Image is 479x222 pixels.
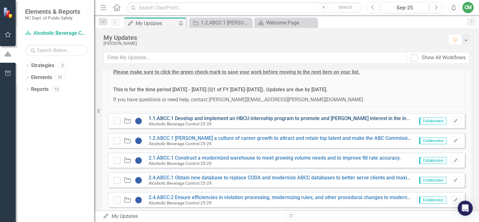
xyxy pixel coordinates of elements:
[462,2,474,13] button: CM
[25,30,88,37] a: Alcoholic Beverage Control 25-29
[329,3,361,12] button: Search
[419,157,446,164] span: Collaborator
[103,34,442,41] div: My Updates
[52,87,62,92] div: 12
[25,45,88,56] input: Search Below...
[57,63,67,68] div: 2
[136,19,177,27] div: My Updates
[339,5,352,10] span: Search
[149,155,401,161] a: 2.1.ABCC.1 Construct a modernized warehouse to meet growing volume needs and to improve fill rate...
[135,177,142,184] img: No Information
[149,175,446,181] a: 2.4.ABCC.1 Obtain new database to replace CODA and modernize ABCC databases to better serve clien...
[256,19,315,27] a: Welcome Page
[419,137,446,144] span: Collaborator
[113,96,460,103] p: If you have questions or need help, contact [PERSON_NAME][EMAIL_ADDRESS][PERSON_NAME][DOMAIN_NAME]
[3,7,14,18] img: ClearPoint Strategy
[419,118,446,124] span: Collaborator
[25,8,80,15] span: Elements & Reports
[149,135,473,141] a: 1.2.ABCC.1 [PERSON_NAME] a culture of career growth to attract and retain top talent and make the...
[135,137,142,145] img: No Information
[149,200,212,205] small: Alcoholic Beverage Control 25-29
[113,87,328,92] strong: This is for the time period [DATE] - [DATE] (Q1 of FY [DATE]-[DATE]). Updates are due by [DATE].
[25,15,80,20] small: NC Dept. of Public Safety
[149,141,212,146] small: Alcoholic Beverage Control 25-29
[103,213,282,220] div: My Updates
[422,54,466,61] div: Show All Workflows
[383,4,426,12] div: Sep-25
[266,19,315,27] div: Welcome Page
[191,19,250,27] a: 1.2.ABCC.1 [PERSON_NAME] a culture of career growth to attract and retain top talent and make the...
[149,121,212,126] small: Alcoholic Beverage Control 25-29
[149,115,421,121] a: 1.1.ABCC.1 Develop and implement an HBCU internship program to promote and [PERSON_NAME] interest...
[135,117,142,125] img: No Information
[149,161,212,166] small: Alcoholic Beverage Control 25-29
[135,196,142,204] img: No Information
[103,52,407,64] input: Filter My Updates...
[149,181,212,186] small: Alcoholic Beverage Control 25-29
[381,2,429,13] button: Sep-25
[458,201,473,216] div: Open Intercom Messenger
[31,62,54,69] a: Strategies
[103,41,442,46] div: [PERSON_NAME]
[31,74,52,81] a: Elements
[419,177,446,184] span: Collaborator
[127,2,362,13] input: Search ClearPoint...
[31,86,49,93] a: Reports
[113,69,360,75] strong: Please make sure to click the green check mark to save your work before moving to the next item o...
[55,75,65,80] div: 21
[201,19,250,27] div: 1.2.ABCC.1 [PERSON_NAME] a culture of career growth to attract and retain top talent and make the...
[419,197,446,203] span: Collaborator
[135,157,142,164] img: No Information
